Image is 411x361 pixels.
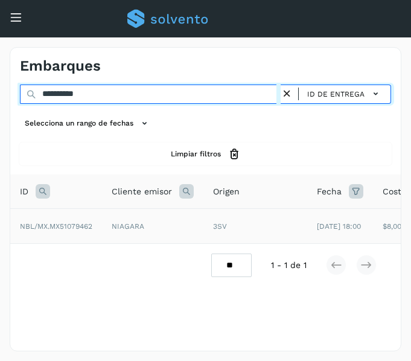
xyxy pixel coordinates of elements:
span: ID [20,185,28,198]
button: ID de entrega [304,85,386,103]
span: 1 - 1 de 1 [271,259,307,272]
span: 3SV [213,222,227,231]
span: ID de entrega [307,89,365,100]
span: Cliente emisor [112,185,172,198]
span: Limpiar filtros [171,149,221,159]
h4: Embarques [20,57,101,75]
td: NIAGARA [102,209,203,243]
button: Selecciona un rango de fechas [20,113,156,133]
span: [DATE] 18:00 [317,222,361,231]
span: Origen [213,185,240,198]
button: Limpiar filtros [20,143,391,165]
span: NBL/MX.MX51079462 [20,222,92,231]
span: Fecha [317,185,342,198]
